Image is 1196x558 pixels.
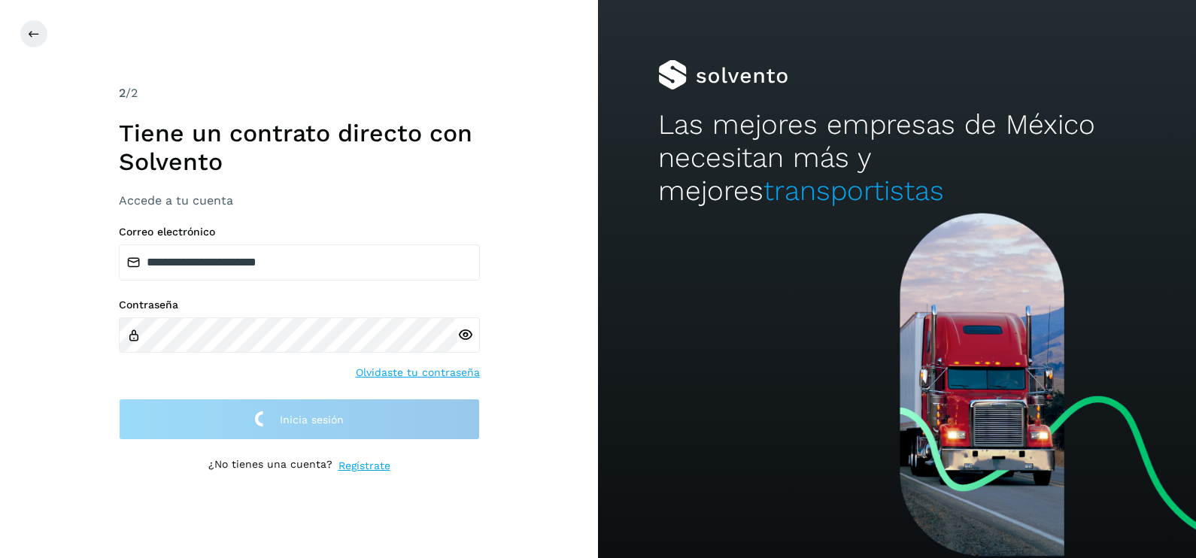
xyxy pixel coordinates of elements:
[119,193,480,208] h3: Accede a tu cuenta
[208,458,332,474] p: ¿No tienes una cuenta?
[119,299,480,311] label: Contraseña
[338,458,390,474] a: Regístrate
[356,365,480,381] a: Olvidaste tu contraseña
[763,174,944,207] span: transportistas
[280,414,344,425] span: Inicia sesión
[119,399,480,440] button: Inicia sesión
[119,226,480,238] label: Correo electrónico
[119,86,126,100] span: 2
[658,108,1137,208] h2: Las mejores empresas de México necesitan más y mejores
[119,84,480,102] div: /2
[119,119,480,177] h1: Tiene un contrato directo con Solvento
